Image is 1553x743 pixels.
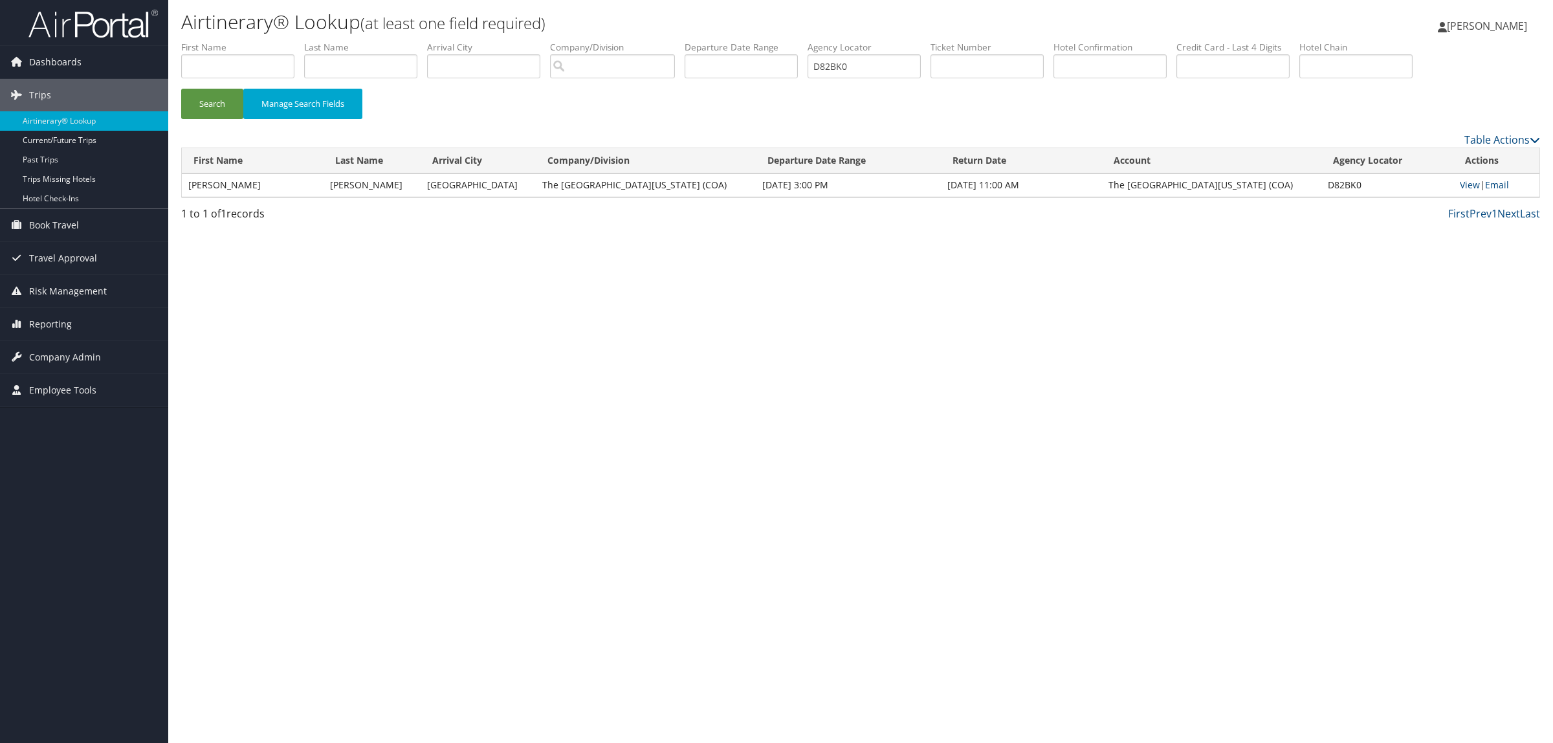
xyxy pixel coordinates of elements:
[1460,179,1480,191] a: View
[29,308,72,340] span: Reporting
[1321,173,1453,197] td: D82BK0
[181,206,507,228] div: 1 to 1 of records
[29,46,82,78] span: Dashboards
[931,41,1053,54] label: Ticket Number
[550,41,685,54] label: Company/Division
[304,41,427,54] label: Last Name
[427,41,550,54] label: Arrival City
[324,148,420,173] th: Last Name: activate to sort column ascending
[1176,41,1299,54] label: Credit Card - Last 4 Digits
[941,148,1101,173] th: Return Date: activate to sort column ascending
[941,173,1101,197] td: [DATE] 11:00 AM
[221,206,226,221] span: 1
[360,12,545,34] small: (at least one field required)
[756,148,941,173] th: Departure Date Range: activate to sort column ascending
[536,148,756,173] th: Company/Division
[29,341,101,373] span: Company Admin
[1464,133,1540,147] a: Table Actions
[1321,148,1453,173] th: Agency Locator: activate to sort column ascending
[324,173,420,197] td: [PERSON_NAME]
[1492,206,1497,221] a: 1
[1520,206,1540,221] a: Last
[182,173,324,197] td: [PERSON_NAME]
[685,41,808,54] label: Departure Date Range
[1485,179,1509,191] a: Email
[1053,41,1176,54] label: Hotel Confirmation
[181,41,304,54] label: First Name
[29,374,96,406] span: Employee Tools
[1453,148,1539,173] th: Actions
[421,148,536,173] th: Arrival City: activate to sort column ascending
[1438,6,1540,45] a: [PERSON_NAME]
[1102,148,1322,173] th: Account: activate to sort column descending
[29,275,107,307] span: Risk Management
[1448,206,1470,221] a: First
[421,173,536,197] td: [GEOGRAPHIC_DATA]
[1453,173,1539,197] td: |
[1299,41,1422,54] label: Hotel Chain
[243,89,362,119] button: Manage Search Fields
[28,8,158,39] img: airportal-logo.png
[181,89,243,119] button: Search
[182,148,324,173] th: First Name: activate to sort column ascending
[1102,173,1322,197] td: The [GEOGRAPHIC_DATA][US_STATE] (COA)
[181,8,1087,36] h1: Airtinerary® Lookup
[756,173,941,197] td: [DATE] 3:00 PM
[1497,206,1520,221] a: Next
[808,41,931,54] label: Agency Locator
[1447,19,1527,33] span: [PERSON_NAME]
[1470,206,1492,221] a: Prev
[29,242,97,274] span: Travel Approval
[29,209,79,241] span: Book Travel
[536,173,756,197] td: The [GEOGRAPHIC_DATA][US_STATE] (COA)
[29,79,51,111] span: Trips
